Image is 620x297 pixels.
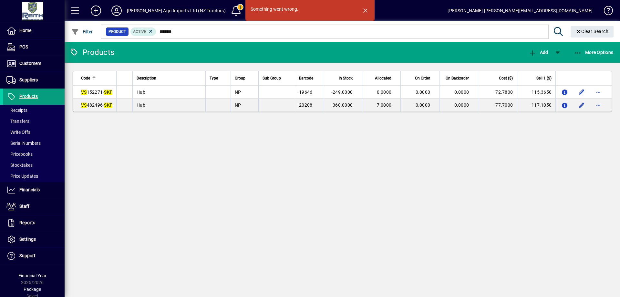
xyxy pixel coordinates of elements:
span: 0.0000 [377,90,392,95]
a: Settings [3,231,65,248]
td: 72.7800 [478,86,517,99]
span: 482496- [81,102,112,108]
a: Home [3,23,65,39]
span: Sub Group [263,75,281,82]
div: Type [210,75,227,82]
span: Allocated [375,75,391,82]
em: VS [81,90,87,95]
span: Receipts [6,108,27,113]
div: Products [69,47,114,58]
span: Staff [19,204,29,209]
span: Home [19,28,31,33]
span: Support [19,253,36,258]
div: In Stock [327,75,358,82]
button: Profile [106,5,127,16]
span: NP [235,90,241,95]
div: Description [137,75,201,82]
a: Staff [3,198,65,215]
span: 19646 [299,90,312,95]
span: 20208 [299,102,312,108]
span: 0.0000 [416,90,430,95]
div: Allocated [366,75,397,82]
span: 7.0000 [377,102,392,108]
span: 0.0000 [416,102,430,108]
span: Hub [137,102,145,108]
span: Active [133,29,146,34]
span: Stocktakes [6,163,33,168]
em: VS [81,102,87,108]
span: Customers [19,61,41,66]
a: Knowledge Base [599,1,612,22]
span: Serial Numbers [6,141,41,146]
button: More options [593,87,604,97]
span: Transfers [6,119,29,124]
span: Pricebooks [6,152,33,157]
a: POS [3,39,65,55]
span: Product [108,28,126,35]
button: Clear [571,26,614,37]
span: Package [24,287,41,292]
span: Group [235,75,245,82]
button: Filter [70,26,95,37]
button: Edit [576,100,587,110]
div: Sub Group [263,75,291,82]
div: On Backorder [443,75,475,82]
button: Edit [576,87,587,97]
a: Stocktakes [3,160,65,171]
span: Description [137,75,156,82]
button: More options [593,100,604,110]
a: Suppliers [3,72,65,88]
a: Financials [3,182,65,198]
span: More Options [574,50,614,55]
a: Price Updates [3,171,65,182]
span: POS [19,44,28,49]
a: Pricebooks [3,149,65,160]
span: In Stock [339,75,353,82]
span: -249.0000 [331,90,353,95]
a: Transfers [3,116,65,127]
span: NP [235,102,241,108]
button: More Options [573,47,615,58]
span: Financials [19,187,40,192]
button: Add [86,5,106,16]
span: 152271- [81,90,112,95]
span: Hub [137,90,145,95]
span: Code [81,75,90,82]
span: Suppliers [19,77,38,82]
td: 115.3650 [517,86,555,99]
span: Settings [19,237,36,242]
div: On Order [405,75,436,82]
span: 0.0000 [454,102,469,108]
span: Add [529,50,548,55]
span: Sell 1 ($) [536,75,552,82]
span: 0.0000 [454,90,469,95]
a: Receipts [3,105,65,116]
div: Barcode [299,75,319,82]
span: Financial Year [18,273,46,278]
span: Type [210,75,218,82]
div: [PERSON_NAME] [PERSON_NAME][EMAIL_ADDRESS][DOMAIN_NAME] [448,5,593,16]
span: Price Updates [6,174,38,179]
a: Customers [3,56,65,72]
td: 117.1050 [517,99,555,111]
div: [PERSON_NAME] Agri-Imports Ltd (NZ Tractors) [127,5,226,16]
span: 360.0000 [333,102,353,108]
span: Filter [71,29,93,34]
span: Cost ($) [499,75,513,82]
mat-chip: Activation Status: Active [130,27,156,36]
em: SKF [104,90,112,95]
span: On Backorder [446,75,469,82]
span: Barcode [299,75,313,82]
span: Products [19,94,38,99]
div: Group [235,75,254,82]
td: 77.7000 [478,99,517,111]
span: On Order [415,75,430,82]
a: Reports [3,215,65,231]
a: Serial Numbers [3,138,65,149]
div: Code [81,75,112,82]
a: Write Offs [3,127,65,138]
a: Support [3,248,65,264]
button: Add [527,47,550,58]
span: Clear Search [576,29,609,34]
span: Write Offs [6,130,30,135]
